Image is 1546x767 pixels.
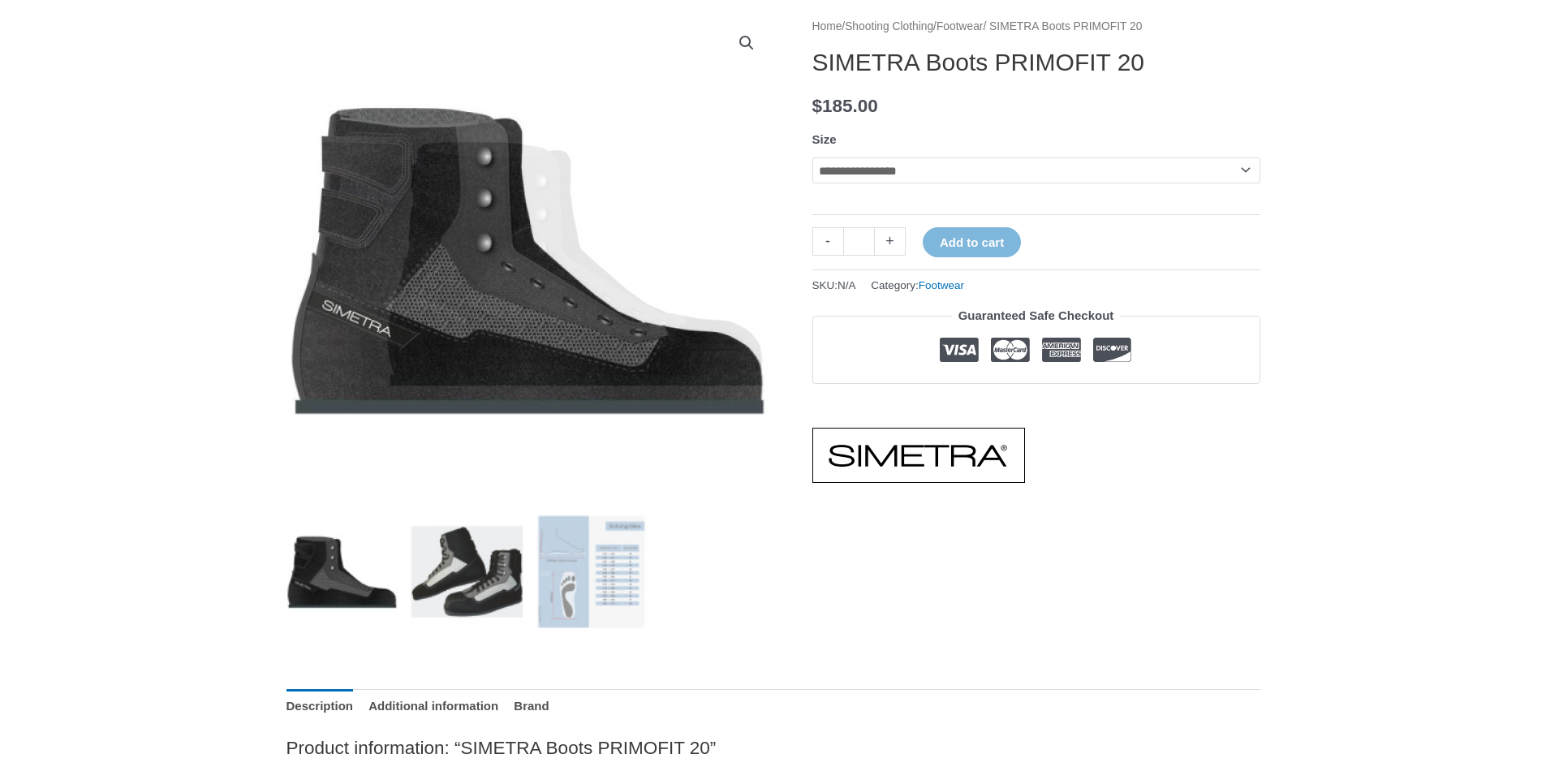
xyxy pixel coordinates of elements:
img: SIMETRA Boots PRIMOFIT 20 - Image 3 [536,515,648,628]
button: Add to cart [923,227,1021,257]
input: Product quantity [843,227,875,256]
a: Additional information [368,689,498,724]
img: SIMETRA Boots PRIMOFIT 20 [286,515,399,628]
h1: SIMETRA Boots PRIMOFIT 20 [812,48,1260,77]
nav: Breadcrumb [812,16,1260,37]
span: N/A [838,279,856,291]
span: SKU: [812,275,856,295]
span: Category: [871,275,964,295]
a: Footwear [919,279,964,291]
a: Brand [514,689,549,724]
a: Description [286,689,354,724]
a: + [875,227,906,256]
a: Home [812,20,842,32]
iframe: Customer reviews powered by Trustpilot [812,396,1260,416]
bdi: 185.00 [812,96,878,116]
a: SIMETRA [812,428,1025,483]
img: SIMETRA Boots PRIMOFIT 20 - Image 2 [411,515,523,628]
label: Size [812,132,837,146]
legend: Guaranteed Safe Checkout [952,304,1121,327]
a: - [812,227,843,256]
a: Footwear [937,20,984,32]
a: Shooting Clothing [845,20,933,32]
a: View full-screen image gallery [732,28,761,58]
span: $ [812,96,823,116]
h2: Product information: “SIMETRA Boots PRIMOFIT 20” [286,736,1260,760]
